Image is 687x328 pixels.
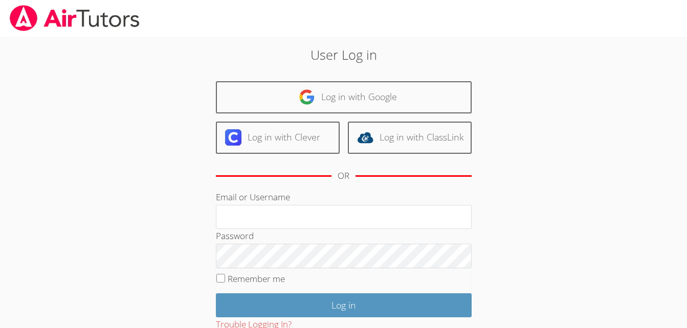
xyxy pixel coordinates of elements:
[216,122,340,154] a: Log in with Clever
[299,89,315,105] img: google-logo-50288ca7cdecda66e5e0955fdab243c47b7ad437acaf1139b6f446037453330a.svg
[216,191,290,203] label: Email or Username
[338,169,349,183] div: OR
[348,122,472,154] a: Log in with ClassLink
[158,45,529,64] h2: User Log in
[216,293,472,317] input: Log in
[216,230,254,242] label: Password
[216,81,472,113] a: Log in with Google
[228,273,285,285] label: Remember me
[357,129,373,146] img: classlink-logo-d6bb404cc1216ec64c9a2012d9dc4662098be43eaf13dc465df04b49fa7ab582.svg
[225,129,241,146] img: clever-logo-6eab21bc6e7a338710f1a6ff85c0baf02591cd810cc4098c63d3a4b26e2feb20.svg
[9,5,141,31] img: airtutors_banner-c4298cdbf04f3fff15de1276eac7730deb9818008684d7c2e4769d2f7ddbe033.png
